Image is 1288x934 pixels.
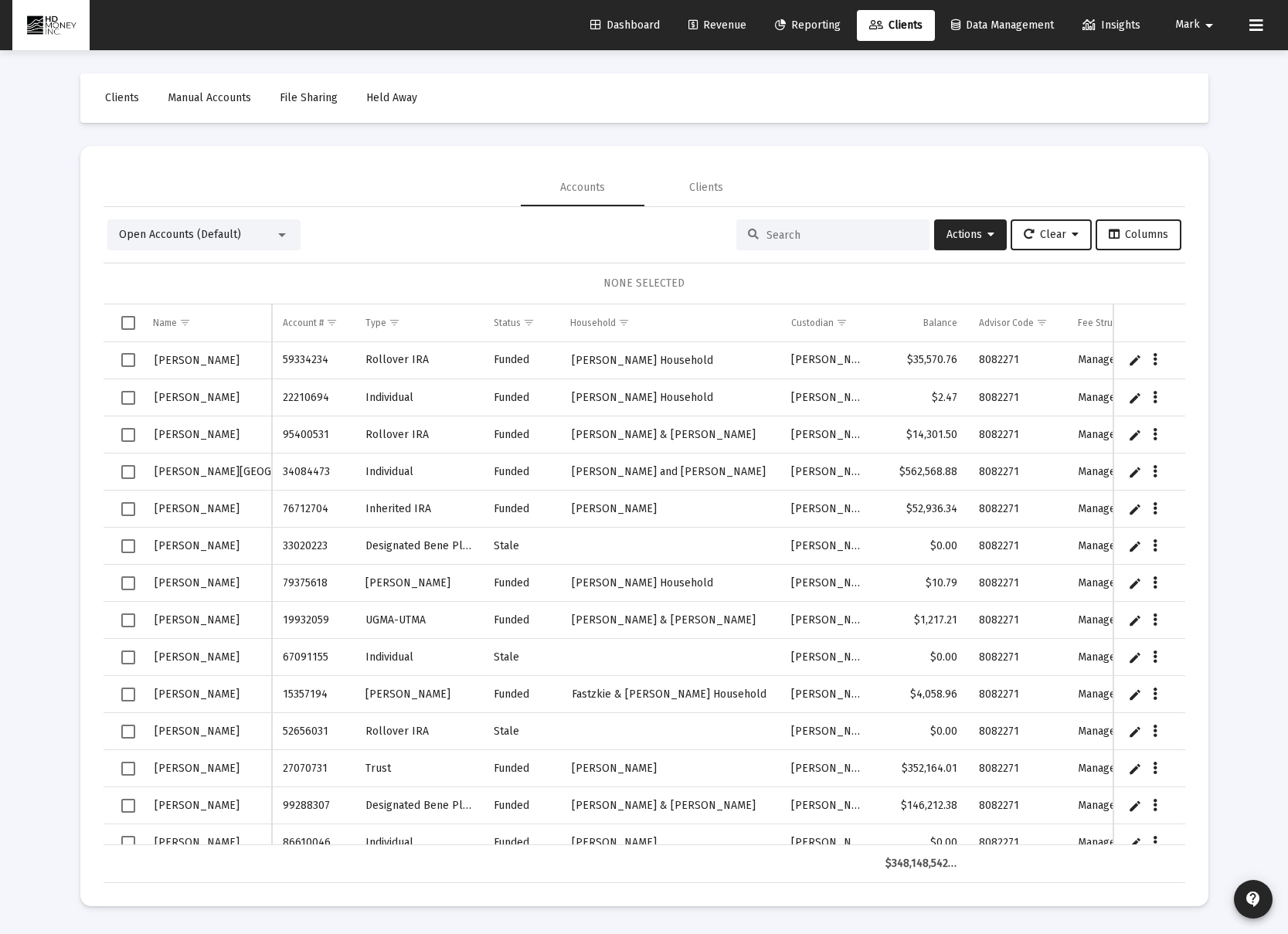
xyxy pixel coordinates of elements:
a: [PERSON_NAME] [153,423,241,446]
a: Clients [93,83,151,114]
a: Edit [1128,391,1142,405]
td: Management Fee, Advisor Fee - 1% [1067,639,1256,676]
td: Column Balance [875,304,968,341]
span: [PERSON_NAME] [572,762,657,775]
a: Edit [1128,836,1142,850]
td: 8082271 [968,639,1067,676]
td: 8082271 [968,676,1067,713]
td: Management Fee, Advisor Fee - 1% [1067,528,1256,565]
div: Select row [121,465,135,479]
div: Stale [494,538,549,554]
span: Held Away [366,91,417,104]
div: Balance [923,317,957,329]
a: [PERSON_NAME] [153,831,241,854]
td: 19932059 [272,602,354,639]
td: [PERSON_NAME] [780,639,875,676]
td: [PERSON_NAME] [780,528,875,565]
span: Show filter options for column 'Advisor Code' [1036,317,1048,328]
td: Management Fee, Advisor Fee - 1% [1067,491,1256,528]
a: [PERSON_NAME] & [PERSON_NAME] [570,423,757,446]
span: [PERSON_NAME] [155,688,240,701]
td: 86610046 [272,824,354,861]
span: File Sharing [280,91,338,104]
td: Column Household [559,304,780,341]
span: [PERSON_NAME] [572,502,657,515]
span: Actions [946,228,994,241]
input: Search [766,229,918,242]
td: Rollover IRA [355,342,483,379]
a: [PERSON_NAME] [153,720,241,742]
td: Column Name [142,304,273,341]
td: [PERSON_NAME] [780,824,875,861]
a: [PERSON_NAME] & [PERSON_NAME] [570,609,757,631]
a: Data Management [939,10,1066,41]
a: Edit [1128,799,1142,813]
span: [PERSON_NAME] [155,613,240,627]
button: Actions [934,219,1007,250]
span: Manual Accounts [168,91,251,104]
a: [PERSON_NAME] [570,831,658,854]
span: [PERSON_NAME] & [PERSON_NAME] [572,613,756,627]
div: Select row [121,799,135,813]
div: Funded [494,798,549,813]
td: 8082271 [968,787,1067,824]
a: Edit [1128,576,1142,590]
div: Select row [121,613,135,627]
a: [PERSON_NAME] and [PERSON_NAME] [570,460,767,483]
a: [PERSON_NAME] [153,794,241,817]
a: [PERSON_NAME] [153,609,241,631]
td: Management Fee, Advisor Fee - 1% [1067,565,1256,602]
td: $562,568.88 [875,453,968,491]
span: [PERSON_NAME] [155,428,240,441]
td: Management Fee, Advisor Fee - 1% [1067,676,1256,713]
div: Select row [121,353,135,367]
td: $35,570.76 [875,342,968,379]
td: [PERSON_NAME] [780,750,875,787]
td: [PERSON_NAME] [780,416,875,453]
div: Name [153,317,177,329]
div: Select row [121,688,135,701]
span: Insights [1082,19,1140,32]
a: Edit [1128,613,1142,627]
span: Columns [1109,228,1168,241]
span: [PERSON_NAME] Household [572,391,713,404]
span: Data Management [951,19,1054,32]
td: [PERSON_NAME] [780,602,875,639]
span: Reporting [775,19,841,32]
div: Select row [121,836,135,850]
a: File Sharing [267,83,350,114]
td: 15357194 [272,676,354,713]
span: [PERSON_NAME] & [PERSON_NAME] [572,799,756,812]
a: Edit [1128,502,1142,516]
td: $1,217.21 [875,602,968,639]
span: Show filter options for column 'Type' [389,317,400,328]
a: [PERSON_NAME] & [PERSON_NAME] [570,794,757,817]
div: Stale [494,724,549,739]
td: Designated Bene Plan [355,528,483,565]
td: $2.47 [875,379,968,416]
a: Revenue [676,10,759,41]
td: Column Status [483,304,559,341]
td: $0.00 [875,824,968,861]
td: Management Fee, Advisor Fee - 1% [1067,824,1256,861]
span: [PERSON_NAME] [155,539,240,552]
a: Edit [1128,539,1142,553]
a: Manual Accounts [155,83,263,114]
td: [PERSON_NAME] [780,342,875,379]
span: [PERSON_NAME][GEOGRAPHIC_DATA] [155,465,342,478]
a: Clients [857,10,935,41]
td: Rollover IRA [355,416,483,453]
td: 8082271 [968,750,1067,787]
td: [PERSON_NAME] [780,676,875,713]
span: [PERSON_NAME] and [PERSON_NAME] [572,465,766,478]
td: Management Fee, Advisor Fee - 1% [1067,787,1256,824]
span: [PERSON_NAME] [155,354,240,367]
td: Designated Bene Plan [355,787,483,824]
td: [PERSON_NAME] [780,453,875,491]
td: Management Fee, Advisor Fee - 1% [1067,379,1256,416]
td: 22210694 [272,379,354,416]
a: Dashboard [578,10,672,41]
td: $0.00 [875,713,968,750]
td: [PERSON_NAME] [355,565,483,602]
td: 79375618 [272,565,354,602]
